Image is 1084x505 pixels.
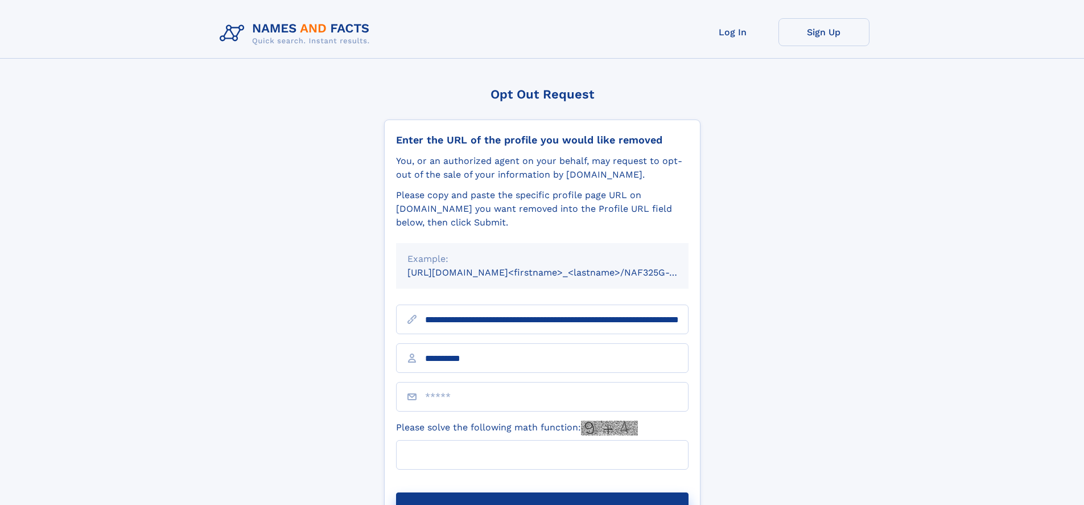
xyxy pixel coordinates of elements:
small: [URL][DOMAIN_NAME]<firstname>_<lastname>/NAF325G-xxxxxxxx [407,267,710,278]
label: Please solve the following math function: [396,421,638,436]
img: Logo Names and Facts [215,18,379,49]
div: Opt Out Request [384,87,700,101]
div: Example: [407,252,677,266]
a: Sign Up [778,18,869,46]
div: Enter the URL of the profile you would like removed [396,134,689,146]
div: Please copy and paste the specific profile page URL on [DOMAIN_NAME] you want removed into the Pr... [396,188,689,229]
div: You, or an authorized agent on your behalf, may request to opt-out of the sale of your informatio... [396,154,689,182]
a: Log In [687,18,778,46]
